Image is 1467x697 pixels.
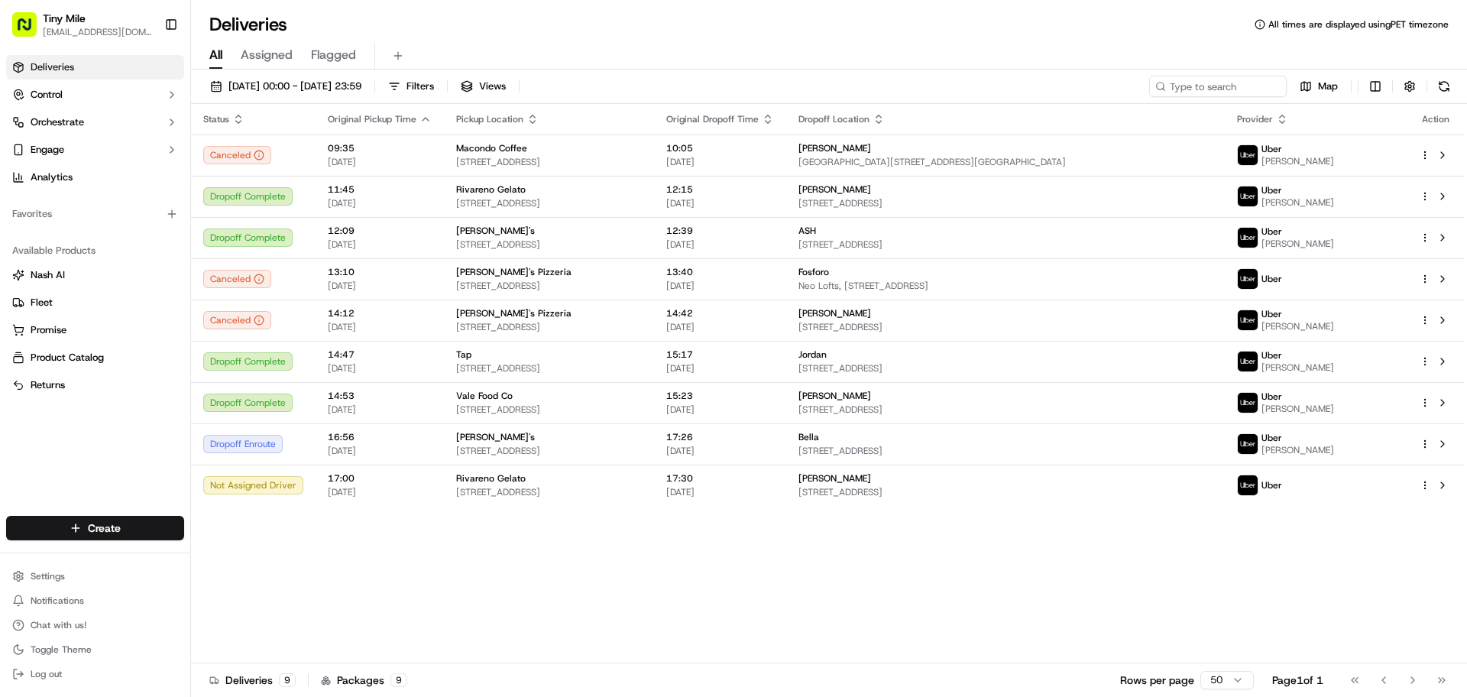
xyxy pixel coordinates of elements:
span: Promise [31,323,66,337]
span: Fosforo [798,266,829,278]
span: Uber [1261,308,1282,320]
span: Uber [1261,273,1282,285]
span: 14:42 [666,307,774,319]
button: Tiny Mile [43,11,86,26]
span: Create [88,520,121,536]
span: [DATE] [666,238,774,251]
button: Settings [6,566,184,587]
span: [DATE] [666,486,774,498]
span: 15:17 [666,348,774,361]
span: [STREET_ADDRESS] [798,486,1213,498]
span: [PERSON_NAME] [1261,196,1334,209]
span: Status [203,113,229,125]
span: All times are displayed using PET timezone [1268,18,1449,31]
div: Deliveries [209,673,296,688]
a: Nash AI [12,268,178,282]
span: Tap [456,348,471,361]
button: Control [6,83,184,107]
span: [PERSON_NAME] [798,390,871,402]
span: 13:10 [328,266,432,278]
span: Neo Lofts, [STREET_ADDRESS] [798,280,1213,292]
span: 17:00 [328,472,432,485]
span: [STREET_ADDRESS] [798,197,1213,209]
span: [PERSON_NAME] [1261,155,1334,167]
img: uber-new-logo.jpeg [1238,228,1258,248]
button: Orchestrate [6,110,184,135]
span: [DATE] 00:00 - [DATE] 23:59 [228,79,361,93]
span: Uber [1261,479,1282,491]
span: Macondo Coffee [456,142,527,154]
span: [PERSON_NAME] [1261,403,1334,415]
span: ASH [798,225,816,237]
div: Packages [321,673,407,688]
img: uber-new-logo.jpeg [1238,393,1258,413]
span: Bella [798,431,819,443]
span: [PERSON_NAME] [798,472,871,485]
span: Map [1318,79,1338,93]
span: [STREET_ADDRESS] [456,321,642,333]
span: [DATE] [328,486,432,498]
span: [PERSON_NAME] [1261,444,1334,456]
span: 14:47 [328,348,432,361]
span: [STREET_ADDRESS] [456,238,642,251]
span: [STREET_ADDRESS] [456,362,642,374]
span: Settings [31,570,65,582]
span: [PERSON_NAME] [798,142,871,154]
span: Deliveries [31,60,74,74]
span: Views [479,79,506,93]
span: 17:30 [666,472,774,485]
span: [PERSON_NAME] [798,307,871,319]
span: [DATE] [666,404,774,416]
div: 9 [390,673,407,687]
span: Nash AI [31,268,65,282]
span: Provider [1237,113,1273,125]
span: Uber [1261,143,1282,155]
h1: Deliveries [209,12,287,37]
span: 16:56 [328,431,432,443]
img: uber-new-logo.jpeg [1238,434,1258,454]
span: 12:15 [666,183,774,196]
span: Returns [31,378,65,392]
span: Engage [31,143,64,157]
span: [DATE] [666,362,774,374]
span: [PERSON_NAME] [1261,361,1334,374]
button: Canceled [203,311,271,329]
span: 14:53 [328,390,432,402]
span: Rivareno Gelato [456,183,526,196]
button: Log out [6,663,184,685]
div: Favorites [6,202,184,226]
span: [DATE] [328,197,432,209]
img: uber-new-logo.jpeg [1238,145,1258,165]
span: [PERSON_NAME] [1261,238,1334,250]
button: Filters [381,76,441,97]
p: Rows per page [1120,673,1194,688]
button: Canceled [203,270,271,288]
img: uber-new-logo.jpeg [1238,475,1258,495]
button: Returns [6,373,184,397]
a: Fleet [12,296,178,310]
span: Orchestrate [31,115,84,129]
span: Original Dropoff Time [666,113,759,125]
span: 15:23 [666,390,774,402]
span: [STREET_ADDRESS] [798,321,1213,333]
button: Canceled [203,146,271,164]
div: Available Products [6,238,184,263]
button: Product Catalog [6,345,184,370]
span: All [209,46,222,64]
span: Assigned [241,46,293,64]
span: Vale Food Co [456,390,513,402]
input: Type to search [1149,76,1287,97]
button: Nash AI [6,263,184,287]
span: 12:39 [666,225,774,237]
span: [PERSON_NAME]'s [456,225,535,237]
a: Promise [12,323,178,337]
img: uber-new-logo.jpeg [1238,186,1258,206]
button: [EMAIL_ADDRESS][DOMAIN_NAME] [43,26,152,38]
span: [GEOGRAPHIC_DATA][STREET_ADDRESS][GEOGRAPHIC_DATA] [798,156,1213,168]
span: Notifications [31,595,84,607]
div: Action [1420,113,1452,125]
button: [DATE] 00:00 - [DATE] 23:59 [203,76,368,97]
span: [DATE] [666,197,774,209]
